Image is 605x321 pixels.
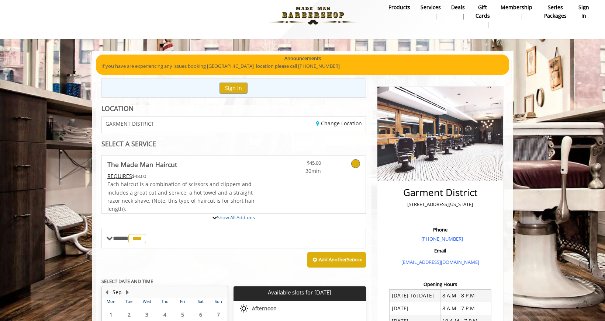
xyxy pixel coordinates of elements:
button: Next Month [124,288,130,296]
b: LOCATION [101,104,134,113]
th: Fri [174,298,191,305]
img: afternoon slots [239,304,248,313]
a: Change Location [316,120,362,127]
a: sign insign in [573,2,594,21]
a: Series packagesSeries packages [537,2,573,29]
a: Productsproducts [383,2,415,21]
button: Sep [113,288,122,296]
a: DealsDeals [446,2,470,21]
td: [DATE] To [DATE] [390,289,440,302]
th: Sat [191,298,209,305]
h3: Email [386,248,495,253]
div: $48.00 [107,172,256,180]
div: The Made Man Haircut Add-onS [101,213,366,214]
b: Membership [501,3,532,11]
button: Sign In [219,83,248,93]
div: SELECT A SERVICE [101,140,366,147]
button: Previous Month [104,288,110,296]
b: Deals [451,3,465,11]
b: products [388,3,410,11]
b: gift cards [475,3,490,20]
th: Tue [120,298,138,305]
b: The Made Man Haircut [107,159,177,170]
a: + [PHONE_NUMBER] [418,235,463,242]
a: Show All Add-ons [217,214,255,221]
th: Mon [102,298,120,305]
a: MembershipMembership [495,2,537,21]
h2: Garment District [386,187,495,198]
a: $45.00 [277,156,321,175]
td: 8 A.M - 7 P.M [440,302,491,315]
p: If you have are experiencing any issues booking [GEOGRAPHIC_DATA] location please call [PHONE_NUM... [101,62,504,70]
th: Thu [156,298,173,305]
span: GARMENT DISTRICT [106,121,154,126]
td: [DATE] [390,302,440,315]
b: Add Another Service [319,256,362,263]
p: Available slots for [DATE] [236,289,363,296]
b: sign in [578,3,589,20]
h3: Opening Hours [384,282,497,287]
th: Wed [138,298,156,305]
td: 8 A.M - 8 P.M [440,289,491,302]
b: Series packages [543,3,568,20]
p: [STREET_ADDRESS][US_STATE] [386,200,495,208]
span: Afternoon [252,306,277,311]
span: Each haircut is a combination of scissors and clippers and includes a great cut and service, a ho... [107,181,255,212]
button: Add AnotherService [307,252,366,268]
a: Gift cardsgift cards [470,2,495,29]
th: Sun [210,298,228,305]
a: [EMAIL_ADDRESS][DOMAIN_NAME] [401,259,479,265]
b: SELECT DATE AND TIME [101,278,153,285]
h3: Phone [386,227,495,232]
b: Announcements [284,55,321,62]
b: Services [421,3,441,11]
span: This service needs some Advance to be paid before we block your appointment [107,172,132,179]
span: 30min [277,167,321,175]
a: ServicesServices [415,2,446,21]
